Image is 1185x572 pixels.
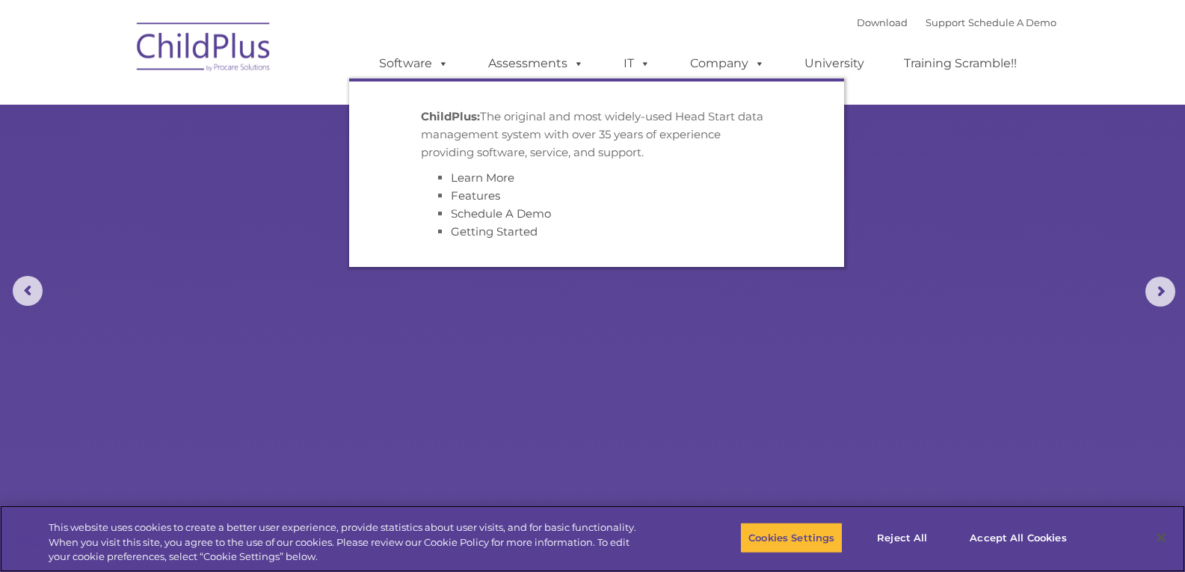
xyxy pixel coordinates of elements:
font: | [857,16,1056,28]
span: Phone number [208,160,271,171]
span: Last name [208,99,253,110]
p: The original and most widely-used Head Start data management system with over 35 years of experie... [421,108,772,162]
a: Software [364,49,464,79]
a: Download [857,16,908,28]
a: IT [609,49,665,79]
button: Close [1145,521,1178,554]
a: Learn More [451,170,514,185]
a: University [790,49,879,79]
strong: ChildPlus: [421,109,480,123]
a: Features [451,188,500,203]
a: Schedule A Demo [451,206,551,221]
a: Support [926,16,965,28]
button: Reject All [855,522,949,553]
a: Training Scramble!! [889,49,1032,79]
button: Cookies Settings [740,522,843,553]
button: Accept All Cookies [961,522,1074,553]
div: This website uses cookies to create a better user experience, provide statistics about user visit... [49,520,652,565]
a: Getting Started [451,224,538,239]
a: Schedule A Demo [968,16,1056,28]
img: ChildPlus by Procare Solutions [129,12,279,87]
a: Assessments [473,49,599,79]
a: Company [675,49,780,79]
